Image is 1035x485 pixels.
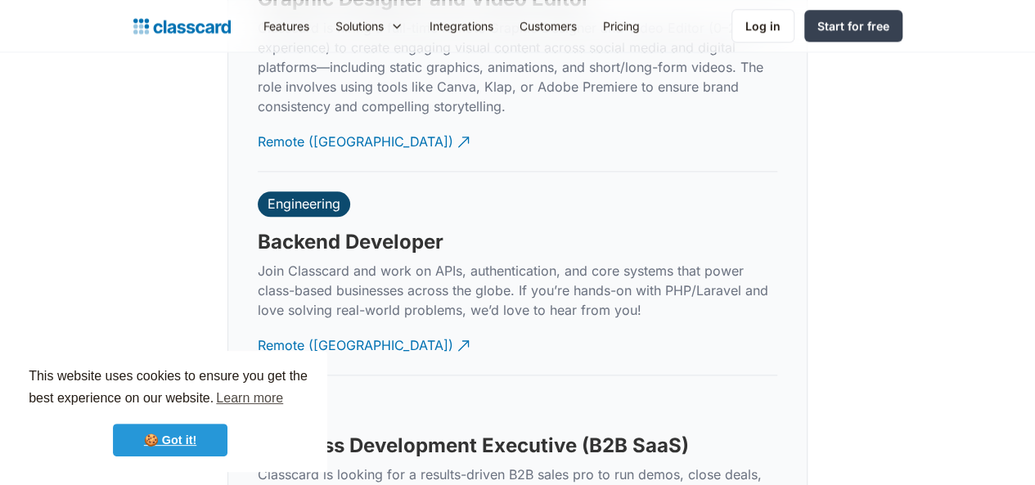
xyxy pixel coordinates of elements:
[214,386,286,411] a: learn more about cookies
[817,17,889,34] div: Start for free
[731,9,794,43] a: Log in
[258,433,689,458] h3: Business Development Executive (B2B SaaS)
[506,7,590,44] a: Customers
[258,119,453,151] div: Remote ([GEOGRAPHIC_DATA])
[258,18,777,116] p: Classcard is hiring a full-time remote Graphic Designer and Video Editor (0–2 years experience) t...
[258,261,777,320] p: Join Classcard and work on APIs, authentication, and core systems that power class-based business...
[590,7,653,44] a: Pricing
[29,366,312,411] span: This website uses cookies to ensure you get the best experience on our website.
[250,7,322,44] a: Features
[113,424,227,456] a: dismiss cookie message
[416,7,506,44] a: Integrations
[258,230,443,254] h3: Backend Developer
[258,323,453,355] div: Remote ([GEOGRAPHIC_DATA])
[258,119,472,164] a: Remote ([GEOGRAPHIC_DATA])
[13,351,327,472] div: cookieconsent
[745,17,781,34] div: Log in
[804,10,902,42] a: Start for free
[133,15,231,38] a: home
[258,323,472,368] a: Remote ([GEOGRAPHIC_DATA])
[268,195,340,212] div: Engineering
[322,7,416,44] div: Solutions
[335,17,384,34] div: Solutions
